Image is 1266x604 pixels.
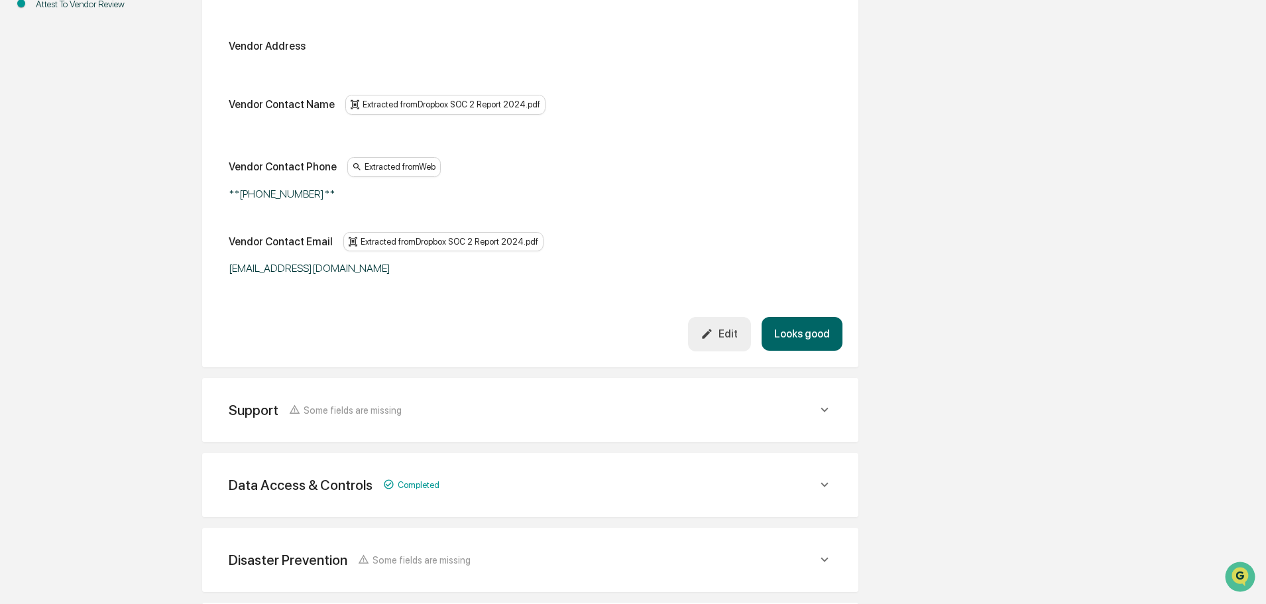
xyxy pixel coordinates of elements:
span: Pylon [132,225,160,235]
div: SupportSome fields are missing [218,394,842,426]
div: [EMAIL_ADDRESS][DOMAIN_NAME] [229,262,560,274]
div: Extracted from Dropbox SOC 2 Report 2024.pdf [343,232,544,252]
span: Attestations [109,167,164,180]
a: 🔎Data Lookup [8,187,89,211]
div: Start new chat [45,101,217,115]
span: Some fields are missing [373,554,471,566]
button: Looks good [762,317,842,351]
img: 1746055101610-c473b297-6a78-478c-a979-82029cc54cd1 [13,101,37,125]
div: Extracted from Web [347,157,441,177]
p: How can we help? [13,28,241,49]
div: Extracted from Dropbox SOC 2 Report 2024.pdf [345,95,546,115]
div: Support [229,402,278,418]
div: Vendor Contact Phone [229,160,337,173]
div: 🗄️ [96,168,107,179]
div: Data Access & ControlsCompleted [218,469,842,501]
span: Data Lookup [27,192,84,206]
div: Disaster PreventionSome fields are missing [218,544,842,576]
button: Edit [688,317,751,351]
div: 🖐️ [13,168,24,179]
div: Disaster Prevention [229,552,347,568]
span: Some fields are missing [304,404,402,416]
div: 🔎 [13,194,24,204]
div: Edit [701,328,738,340]
div: Data Access & Controls [229,477,373,493]
a: 🗄️Attestations [91,162,170,186]
div: Vendor Contact Name [229,98,335,111]
div: Vendor Contact Email [229,235,333,248]
div: Vendor Address [229,40,306,52]
button: Start new chat [225,105,241,121]
a: 🖐️Preclearance [8,162,91,186]
a: Powered byPylon [93,224,160,235]
span: Preclearance [27,167,86,180]
div: We're available if you need us! [45,115,168,125]
span: Completed [398,480,439,490]
iframe: Open customer support [1224,560,1259,596]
